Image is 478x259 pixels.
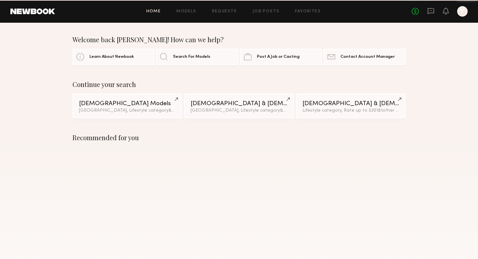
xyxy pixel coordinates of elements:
div: [DEMOGRAPHIC_DATA] & [DEMOGRAPHIC_DATA] Models [191,101,287,107]
a: [DEMOGRAPHIC_DATA] & [DEMOGRAPHIC_DATA] Models[GEOGRAPHIC_DATA], Lifestyle category&2other filters [184,93,294,118]
a: Favorites [295,9,321,14]
div: Recommended for you [73,134,405,142]
span: Contact Account Manager [340,55,395,59]
a: Job Posts [253,9,280,14]
div: [DEMOGRAPHIC_DATA] Models [79,101,176,107]
span: Search For Models [173,55,210,59]
div: [DEMOGRAPHIC_DATA] & [DEMOGRAPHIC_DATA] Models [302,101,399,107]
a: Y [457,6,468,17]
a: [DEMOGRAPHIC_DATA] & [DEMOGRAPHIC_DATA] ModelsLifestyle category, Rate up to $301&1other filter [296,93,405,118]
a: Home [146,9,161,14]
span: Learn About Newbook [89,55,134,59]
a: Contact Account Manager [324,49,405,65]
div: [GEOGRAPHIC_DATA], Lifestyle category [79,108,176,113]
a: Post A Job or Casting [240,49,322,65]
a: Models [176,9,196,14]
span: Post A Job or Casting [257,55,299,59]
div: Continue your search [73,80,405,88]
span: & 1 other filter [378,108,406,113]
a: Search For Models [156,49,238,65]
div: Lifestyle category, Rate up to $301 [302,108,399,113]
div: [GEOGRAPHIC_DATA], Lifestyle category [191,108,287,113]
a: Learn About Newbook [73,49,154,65]
a: [DEMOGRAPHIC_DATA] Models[GEOGRAPHIC_DATA], Lifestyle category&2other filters [73,93,182,118]
div: Welcome back [PERSON_NAME]! How can we help? [73,36,405,43]
a: Requests [212,9,237,14]
span: & 2 other filter s [168,108,200,113]
span: & 2 other filter s [280,108,311,113]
